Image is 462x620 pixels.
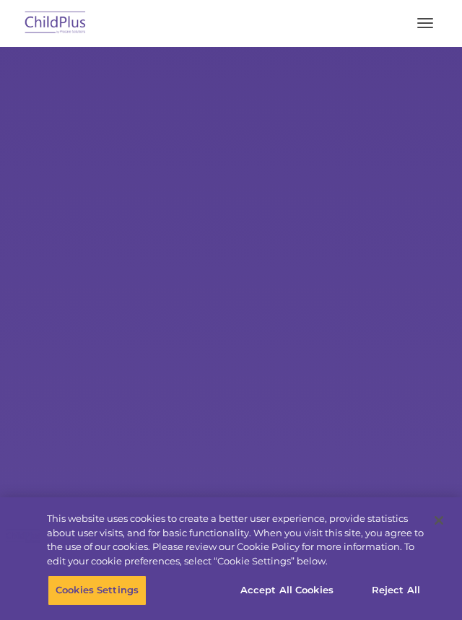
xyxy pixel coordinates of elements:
img: ChildPlus by Procare Solutions [22,6,90,40]
div: This website uses cookies to create a better user experience, provide statistics about user visit... [47,512,427,568]
button: Reject All [351,575,441,606]
button: Accept All Cookies [232,575,341,606]
button: Close [423,505,455,536]
button: Cookies Settings [48,575,147,606]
